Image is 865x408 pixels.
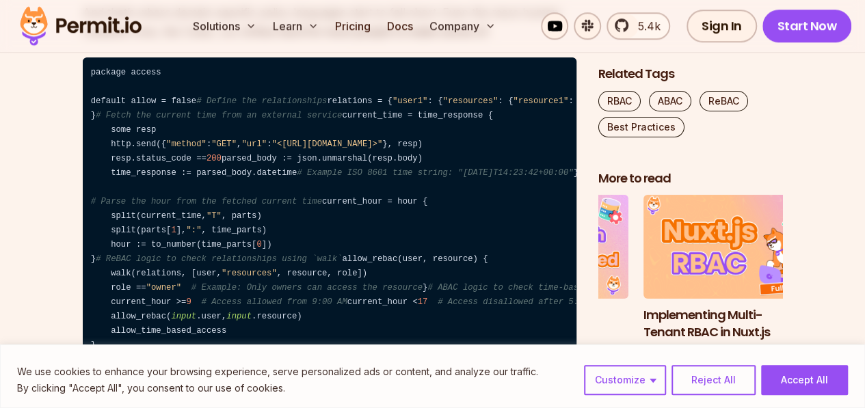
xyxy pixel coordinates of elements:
[267,12,324,40] button: Learn
[444,195,629,299] img: Prisma ORM Data Filtering with ReBAC
[444,307,629,341] h3: Prisma ORM Data Filtering with ReBAC
[186,297,191,307] span: 9
[297,168,573,178] span: # Example ISO 8601 time string: "[DATE]T14:23:42+00:00"
[207,211,222,221] span: "T"
[202,297,347,307] span: # Access allowed from 9:00 AM
[442,96,498,106] span: "resources"
[91,197,322,206] span: # Parse the hour from the fetched current time
[598,170,783,187] h2: More to read
[598,117,684,137] a: Best Practices
[241,139,267,149] span: "url"
[513,96,568,106] span: "resource1"
[146,283,181,293] span: "owner"
[171,312,196,321] span: input
[584,365,666,395] button: Customize
[171,226,176,235] span: 1
[17,364,538,380] p: We use cookies to enhance your browsing experience, serve personalized ads or content, and analyz...
[643,195,828,341] a: Implementing Multi-Tenant RBAC in Nuxt.jsImplementing Multi-Tenant RBAC in Nuxt.js
[598,91,641,111] a: RBAC
[186,226,201,235] span: ":"
[226,312,252,321] span: input
[17,380,538,396] p: By clicking "Accept All", you consent to our use of cookies.
[83,57,576,362] code: package access default allow = false relations = { : { : { : [ ]}}, : { : { : [ ], : [ ]}} } curr...
[382,12,418,40] a: Docs
[187,12,262,40] button: Solutions
[643,307,828,341] h3: Implementing Multi-Tenant RBAC in Nuxt.js
[649,91,691,111] a: ABAC
[222,269,277,278] span: "resources"
[643,195,828,299] img: Implementing Multi-Tenant RBAC in Nuxt.js
[330,12,376,40] a: Pricing
[191,283,423,293] span: # Example: Only owners can access the resource
[700,91,748,111] a: ReBAC
[607,12,670,40] a: 5.4k
[211,139,237,149] span: "GET"
[643,195,828,341] li: 3 of 3
[166,139,207,149] span: "method"
[444,195,629,341] li: 2 of 3
[196,96,327,106] span: # Define the relationships
[598,195,783,357] div: Posts
[598,66,783,83] h2: Related Tags
[687,10,757,42] a: Sign In
[418,297,428,307] span: 17
[424,12,501,40] button: Company
[14,3,148,49] img: Permit logo
[762,10,852,42] a: Start Now
[427,283,648,293] span: # ABAC logic to check time-based constraints
[671,365,756,395] button: Reject All
[96,254,342,264] span: # ReBAC logic to check relationships using `walk`
[256,240,261,249] span: 0
[630,18,661,34] span: 5.4k
[207,154,222,163] span: 200
[761,365,848,395] button: Accept All
[392,96,427,106] span: "user1"
[438,297,604,307] span: # Access disallowed after 5:00 PM
[96,111,342,120] span: # Fetch the current time from an external service
[271,139,382,149] span: "<[URL][DOMAIN_NAME]>"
